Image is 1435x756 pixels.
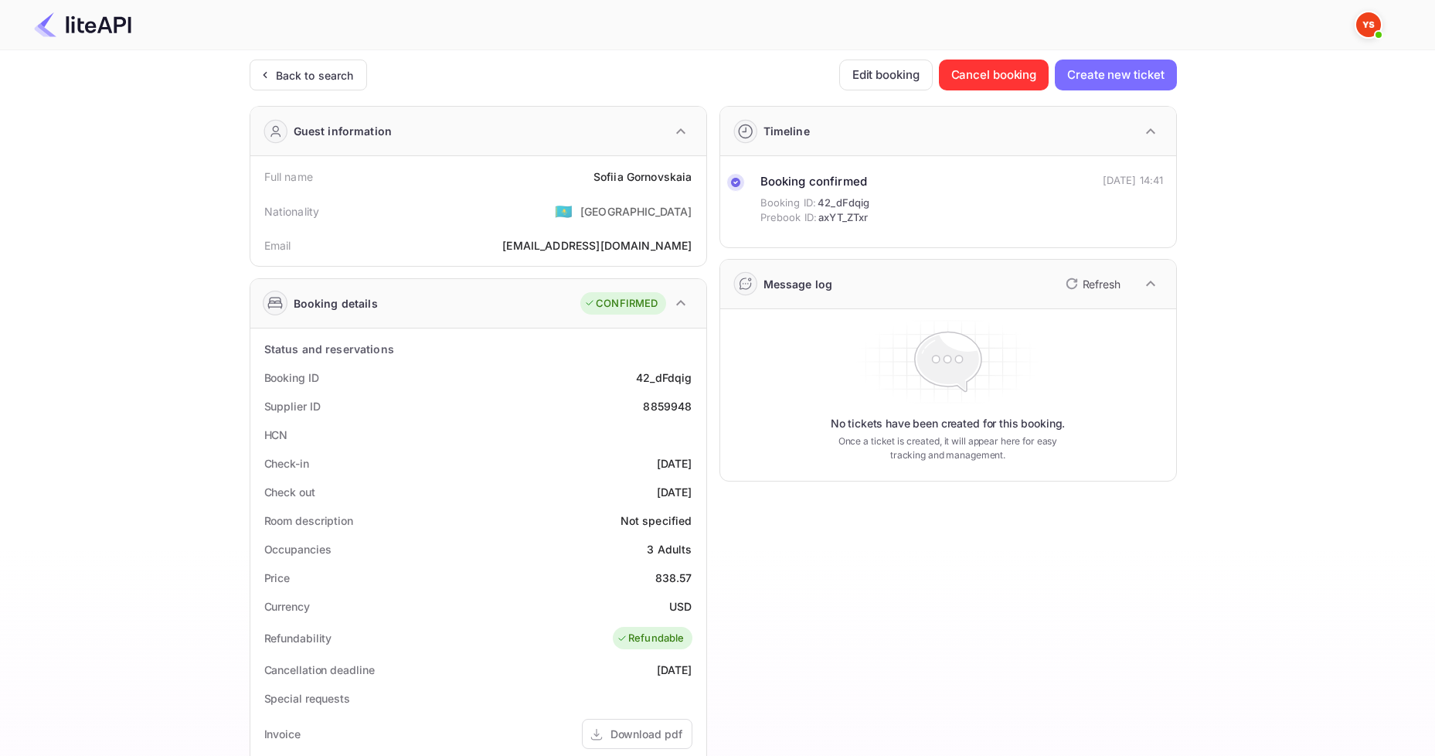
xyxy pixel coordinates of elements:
div: Message log [763,276,833,292]
div: [DATE] 14:41 [1103,173,1164,189]
div: Guest information [294,123,393,139]
div: Check out [264,484,315,500]
p: No tickets have been created for this booking. [831,416,1066,431]
div: HCN [264,427,288,443]
button: Refresh [1056,271,1127,296]
div: CONFIRMED [584,296,658,312]
span: Prebook ID: [760,210,818,226]
div: [DATE] [657,662,692,678]
p: Once a ticket is created, it will appear here for easy tracking and management. [826,434,1070,462]
div: 42_dFdqig [636,369,692,386]
div: Email [264,237,291,254]
div: Special requests [264,690,350,707]
div: Supplier ID [264,398,321,414]
div: Price [264,570,291,586]
div: Not specified [621,513,692,529]
div: Occupancies [264,541,332,557]
p: Refresh [1083,276,1120,292]
div: 8859948 [643,398,692,414]
div: Sofiia Gornovskaia [593,169,692,185]
div: Cancellation deadline [264,662,375,678]
button: Create new ticket [1055,60,1176,90]
div: Download pdf [610,726,682,742]
button: Edit booking [839,60,933,90]
div: 3 Adults [647,541,692,557]
div: Nationality [264,203,320,220]
img: LiteAPI Logo [34,12,131,37]
div: Refundability [264,630,332,646]
div: 838.57 [655,570,692,586]
div: [DATE] [657,484,692,500]
span: axYT_ZTxr [818,210,868,226]
div: Back to search [276,67,354,83]
span: 42_dFdqig [818,196,869,211]
img: Yandex Support [1356,12,1381,37]
div: [DATE] [657,455,692,472]
button: Cancel booking [939,60,1049,90]
div: Status and reservations [264,341,394,357]
div: Refundable [617,631,685,646]
div: Room description [264,513,353,529]
div: [EMAIL_ADDRESS][DOMAIN_NAME] [502,237,692,254]
span: Booking ID: [760,196,817,211]
div: [GEOGRAPHIC_DATA] [580,203,692,220]
div: Booking ID [264,369,319,386]
div: Timeline [763,123,810,139]
div: USD [669,598,692,615]
div: Currency [264,598,310,615]
div: Booking details [294,295,378,312]
span: United States [555,197,573,225]
div: Check-in [264,455,309,472]
div: Booking confirmed [760,173,870,191]
div: Invoice [264,726,301,742]
div: Full name [264,169,313,185]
